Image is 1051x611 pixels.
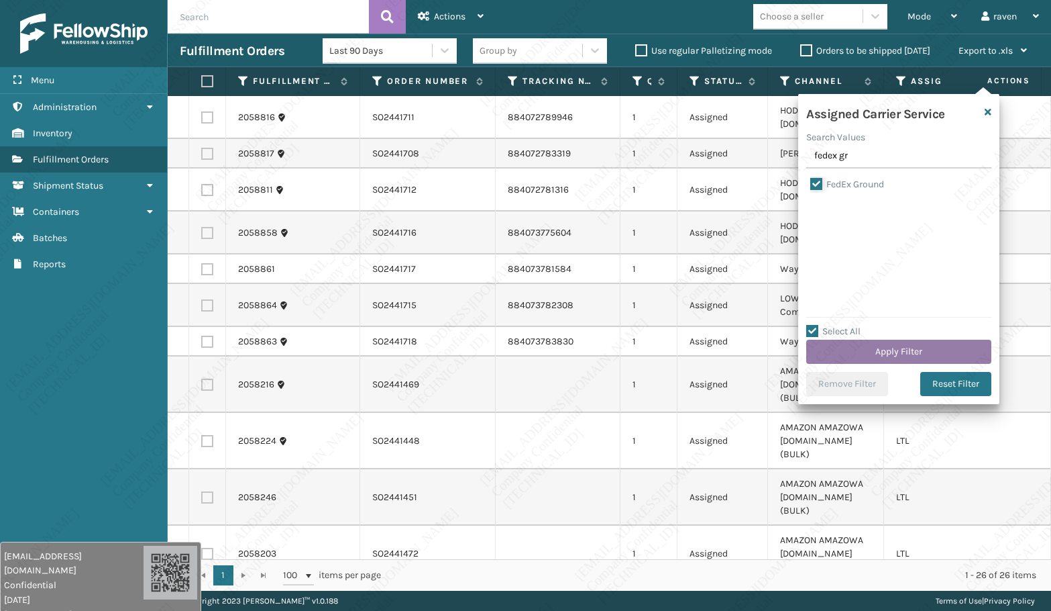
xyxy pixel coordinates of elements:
[360,139,496,169] td: SO2441708
[360,284,496,327] td: SO2441715
[768,413,884,469] td: AMAZON AMAZOWA [DOMAIN_NAME] (BULK)
[620,413,677,469] td: 1
[768,284,884,327] td: LOWESNC Lowes Companies Inc
[238,335,277,348] a: 2058863
[238,547,276,561] a: 2058203
[677,139,768,169] td: Assigned
[480,44,517,58] div: Group by
[508,263,571,275] a: 884073781584
[806,102,945,122] h4: Assigned Carrier Service
[238,434,276,448] a: 2058224
[768,96,884,139] td: HODEGA Home [DOMAIN_NAME]
[283,565,381,585] span: items per page
[620,96,677,139] td: 1
[768,211,884,254] td: HODEGA Home [DOMAIN_NAME]
[677,469,768,526] td: Assigned
[936,596,982,606] a: Terms of Use
[768,526,884,582] td: AMAZON AMAZOWA [DOMAIN_NAME] (BULK)
[768,327,884,357] td: Wayfair-B2B Wayfair
[704,75,742,87] label: Status
[283,569,303,582] span: 100
[238,111,275,124] a: 2058816
[238,299,277,312] a: 2058864
[620,211,677,254] td: 1
[522,75,594,87] label: Tracking Number
[360,169,496,211] td: SO2441712
[508,111,573,123] a: 884072789946
[620,169,677,211] td: 1
[806,130,865,144] label: Search Values
[945,70,1038,92] span: Actions
[508,148,571,159] a: 884072783319
[677,357,768,413] td: Assigned
[677,327,768,357] td: Assigned
[508,184,569,195] a: 884072781316
[884,413,1012,469] td: LTL
[360,357,496,413] td: SO2441469
[920,372,991,396] button: Reset Filter
[936,591,1035,611] div: |
[620,526,677,582] td: 1
[635,45,772,56] label: Use regular Palletizing mode
[434,11,465,22] span: Actions
[677,254,768,284] td: Assigned
[4,593,144,607] span: [DATE]
[238,378,274,391] a: 2058216
[984,596,1035,606] a: Privacy Policy
[360,469,496,526] td: SO2441451
[253,75,334,87] label: Fulfillment Order Id
[33,258,66,270] span: Reports
[360,526,496,582] td: SO2441472
[677,526,768,582] td: Assigned
[806,326,861,337] label: Select All
[360,413,496,469] td: SO2441448
[33,206,79,218] span: Containers
[806,340,991,364] button: Apply Filter
[387,75,469,87] label: Order Number
[768,357,884,413] td: AMAZON AMAZOWA [DOMAIN_NAME] (BULK)
[508,227,571,238] a: 884073775604
[768,169,884,211] td: HODEGA Home [DOMAIN_NAME]
[33,128,72,139] span: Inventory
[4,549,144,577] span: [EMAIL_ADDRESS][DOMAIN_NAME]
[508,299,573,311] a: 884073782308
[238,491,276,504] a: 2058246
[677,284,768,327] td: Assigned
[238,147,274,160] a: 2058817
[958,45,1013,56] span: Export to .xls
[184,591,338,611] p: Copyright 2023 [PERSON_NAME]™ v 1.0.188
[806,372,888,396] button: Remove Filter
[620,284,677,327] td: 1
[768,139,884,169] td: [PERSON_NAME]
[884,526,1012,582] td: LTL
[360,327,496,357] td: SO2441718
[677,413,768,469] td: Assigned
[677,169,768,211] td: Assigned
[180,43,284,59] h3: Fulfillment Orders
[329,44,433,58] div: Last 90 Days
[677,96,768,139] td: Assigned
[760,9,824,23] div: Choose a seller
[768,254,884,284] td: Wayfair-B2B Wayfair
[911,75,986,87] label: Assigned Carrier Service
[620,327,677,357] td: 1
[360,254,496,284] td: SO2441717
[33,101,97,113] span: Administration
[238,226,278,240] a: 2058858
[20,13,148,54] img: logo
[508,336,573,347] a: 884073783830
[620,139,677,169] td: 1
[31,75,54,86] span: Menu
[795,75,858,87] label: Channel
[360,211,496,254] td: SO2441716
[907,11,931,22] span: Mode
[238,183,273,197] a: 2058811
[4,578,144,592] span: Confidential
[810,179,884,190] label: FedEx Ground
[213,565,233,585] a: 1
[677,211,768,254] td: Assigned
[800,45,930,56] label: Orders to be shipped [DATE]
[768,469,884,526] td: AMAZON AMAZOWA [DOMAIN_NAME] (BULK)
[884,469,1012,526] td: LTL
[620,469,677,526] td: 1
